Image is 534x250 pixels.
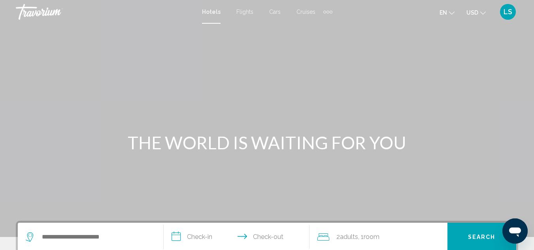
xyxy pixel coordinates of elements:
[340,233,358,241] span: Adults
[466,9,478,16] span: USD
[466,7,486,18] button: Change currency
[336,231,358,242] span: 2
[440,9,447,16] span: en
[119,132,415,153] h1: THE WORLD IS WAITING FOR YOU
[236,9,253,15] a: Flights
[364,233,379,241] span: Room
[502,218,528,244] iframe: Pulsante per aprire la finestra di messaggistica
[468,234,496,241] span: Search
[269,9,281,15] a: Cars
[358,231,379,242] span: , 1
[16,4,194,20] a: Travorium
[296,9,315,15] a: Cruises
[440,7,455,18] button: Change language
[504,8,512,16] span: LS
[323,6,332,18] button: Extra navigation items
[498,4,518,20] button: User Menu
[202,9,221,15] a: Hotels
